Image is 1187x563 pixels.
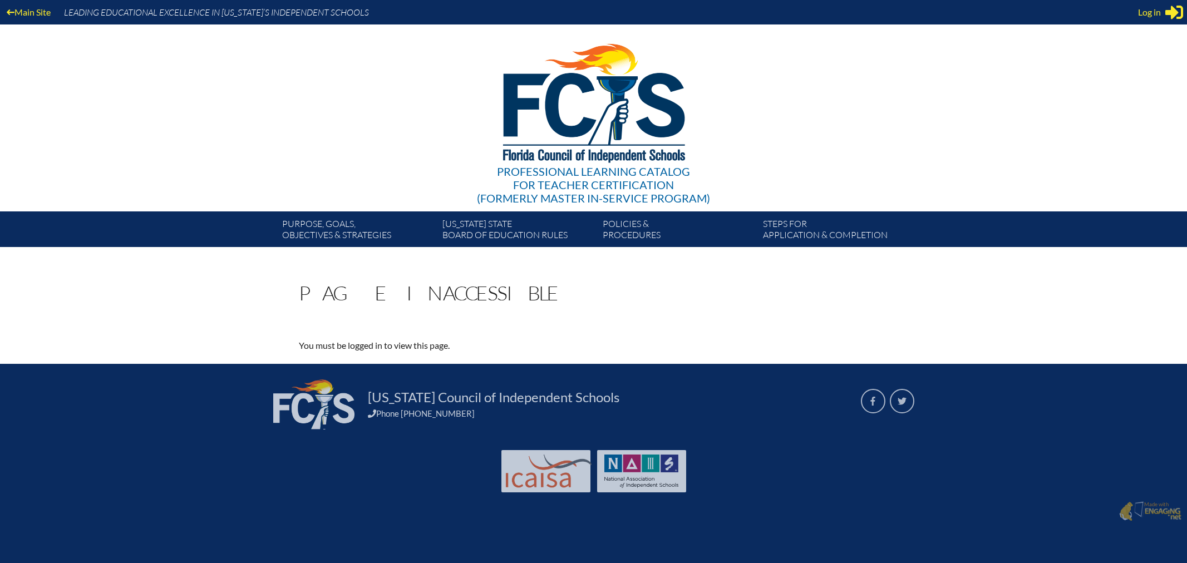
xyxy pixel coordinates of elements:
[363,388,624,406] a: [US_STATE] Council of Independent Schools
[759,216,919,247] a: Steps forapplication & completion
[273,379,354,429] img: FCIS_logo_white
[598,216,759,247] a: Policies &Procedures
[2,4,55,19] a: Main Site
[513,178,674,191] span: for Teacher Certification
[477,165,710,205] div: Professional Learning Catalog (formerly Master In-service Program)
[1119,501,1133,521] img: Engaging - Bring it online
[278,216,438,247] a: Purpose, goals,objectives & strategies
[1134,501,1146,517] img: Engaging - Bring it online
[1144,507,1181,521] img: Engaging - Bring it online
[479,24,708,176] img: FCISlogo221.eps
[472,22,715,207] a: Professional Learning Catalog for Teacher Certification(formerly Master In-service Program)
[1115,499,1186,525] a: Made with
[506,455,592,488] img: Int'l Council Advancing Independent School Accreditation logo
[604,455,679,488] img: NAIS Logo
[299,283,558,303] h1: Page Inaccessible
[438,216,598,247] a: [US_STATE] StateBoard of Education rules
[1144,501,1181,522] p: Made with
[299,338,691,353] p: You must be logged in to view this page.
[1138,6,1161,19] span: Log in
[1165,3,1183,21] svg: Sign in or register
[368,408,848,418] div: Phone [PHONE_NUMBER]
